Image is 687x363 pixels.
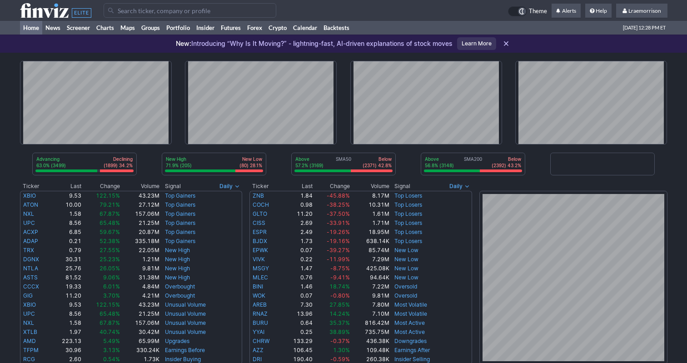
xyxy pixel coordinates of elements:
span: 1.30% [333,347,350,353]
a: Top Gainers [165,210,195,217]
td: 1.73 [281,237,313,246]
a: Futures [218,21,244,35]
a: New High [165,274,190,281]
td: 133.29 [281,337,313,346]
td: 157.06M [120,209,160,219]
td: 638.14K [350,237,390,246]
a: AREB [253,301,267,308]
a: Overbought [165,283,195,290]
span: 35.37% [329,319,350,326]
td: 1.97 [50,328,82,337]
td: 0.25 [281,328,313,337]
td: 9.53 [50,191,82,200]
a: New Low [394,265,418,272]
a: Top Losers [394,192,422,199]
td: 1.47 [281,264,313,273]
p: Advancing [36,156,66,162]
a: Help [585,4,612,18]
a: Insider Selling [394,356,430,363]
td: 1.46 [281,282,313,291]
a: RNAZ [253,310,268,317]
a: Insider [193,21,218,35]
a: XBIO [23,192,36,199]
td: 10.00 [50,200,82,209]
span: 27.55% [100,247,120,254]
td: 735.75M [350,328,390,337]
a: Overbought [165,292,195,299]
a: Top Gainers [165,192,195,199]
span: -9.41% [330,274,350,281]
a: Calendar [290,21,320,35]
input: Search [104,3,276,18]
td: 13.96 [281,309,313,318]
td: 27.12M [120,200,160,209]
a: EPWK [253,247,268,254]
span: 9.06% [103,274,120,281]
td: 0.22 [281,255,313,264]
span: Daily [449,182,463,191]
p: 57.2% (3169) [295,162,324,169]
td: 1.21M [120,255,160,264]
a: AZZ [253,347,264,353]
a: Top Gainers [165,201,195,208]
a: NXL [23,319,34,326]
td: 11.20 [281,209,313,219]
td: 9.81M [350,291,390,300]
p: New High [166,156,192,162]
td: 816.42M [350,318,390,328]
a: Top Losers [394,201,422,208]
a: ADAP [23,238,38,244]
p: 56.8% (3148) [425,162,454,169]
span: -0.80% [330,292,350,299]
td: 81.52 [50,273,82,282]
td: 30.96 [50,346,82,355]
a: Earnings After [394,347,430,353]
a: New High [165,265,190,272]
span: Theme [529,6,547,16]
a: New High [165,247,190,254]
a: NTLA [23,265,38,272]
td: 335.18M [120,237,160,246]
td: 21.25M [120,309,160,318]
th: Last [281,182,313,191]
span: 122.15% [96,192,120,199]
span: -38.25% [327,201,350,208]
td: 7.80M [350,300,390,309]
td: 0.07 [281,246,313,255]
th: Ticker [20,182,50,191]
a: DGNX [23,256,39,263]
a: RCG [23,356,35,363]
div: SMA200 [424,156,522,169]
td: 2.49 [281,228,313,237]
a: MSGY [253,265,269,272]
a: Unusual Volume [165,328,206,335]
a: Unusual Volume [165,310,206,317]
td: 30.31 [50,255,82,264]
td: 30.42M [120,328,160,337]
p: (1899) 34.2% [104,162,133,169]
a: News [42,21,64,35]
a: YYAI [253,328,264,335]
span: -39.27% [327,247,350,254]
span: 122.15% [96,301,120,308]
span: Signal [165,183,181,190]
p: 63.0% (3499) [36,162,66,169]
a: Backtests [320,21,353,35]
a: CISS [253,219,265,226]
td: 4.21M [120,291,160,300]
td: 109.48K [350,346,390,355]
a: GIG [23,292,33,299]
span: 65.48% [100,219,120,226]
td: 0.76 [281,273,313,282]
td: 0.21 [50,237,82,246]
span: 67.87% [100,319,120,326]
a: GLTO [253,210,267,217]
a: COCH [253,201,269,208]
a: ACXP [23,229,38,235]
p: New Low [239,156,262,162]
span: 0.54% [103,356,120,363]
a: Top Losers [394,229,422,235]
a: Most Volatile [394,301,427,308]
a: Groups [138,21,163,35]
span: -33.91% [327,219,350,226]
